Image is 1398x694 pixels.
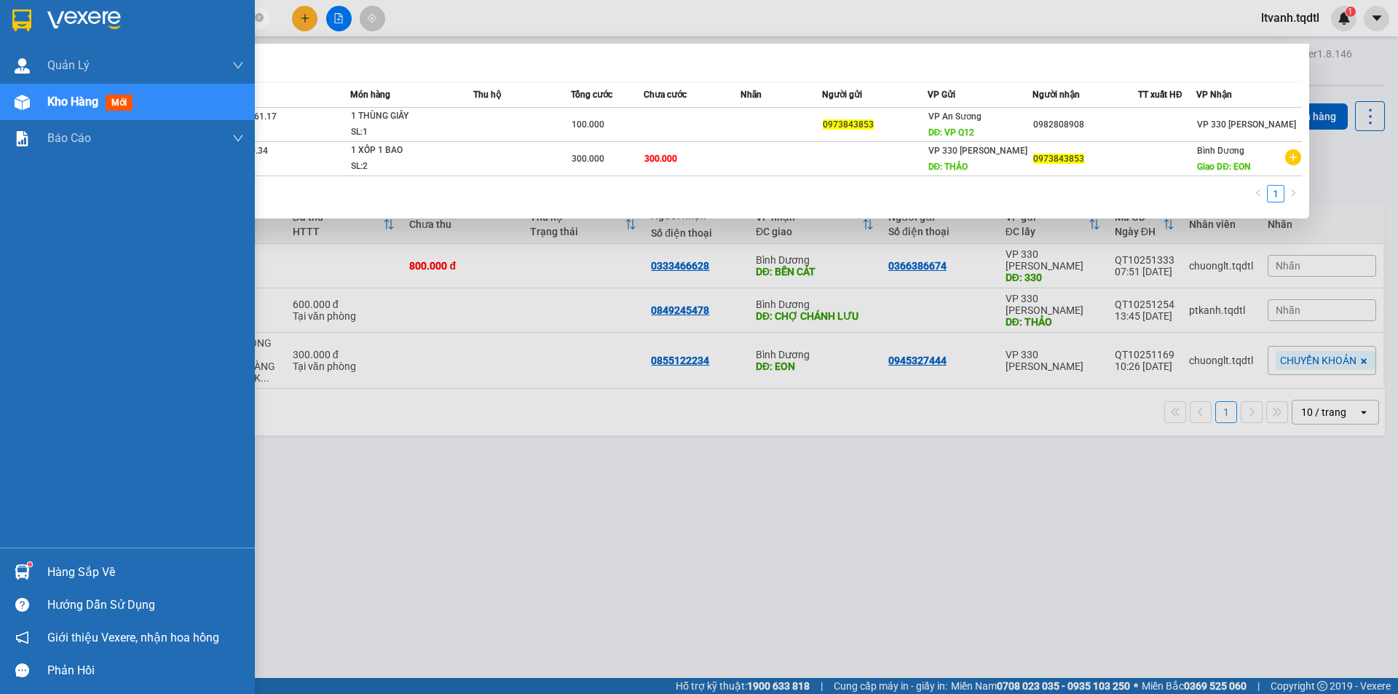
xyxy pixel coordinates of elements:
div: 1 XỐP 1 BAO [351,143,460,159]
span: Món hàng [350,90,390,100]
span: VP An Sương [928,111,982,122]
li: 1 [1267,185,1284,202]
button: right [1284,185,1302,202]
span: left [1254,189,1263,197]
img: warehouse-icon [15,95,30,110]
span: message [15,663,29,677]
a: 1 [1268,186,1284,202]
span: Bình Dương [1197,146,1244,156]
span: mới [106,95,133,111]
span: VP Gửi [928,90,955,100]
span: Giao DĐ: EON [1197,162,1251,172]
span: TT xuất HĐ [1138,90,1182,100]
span: Kho hàng [47,95,98,109]
span: close-circle [255,12,264,25]
span: question-circle [15,598,29,612]
div: 1 THÙNG GIẤY [351,109,460,125]
sup: 1 [28,562,32,567]
span: Tổng cước [571,90,612,100]
li: Next Page [1284,185,1302,202]
span: Nhãn [741,90,762,100]
img: solution-icon [15,131,30,146]
span: notification [15,631,29,644]
img: logo-vxr [12,9,31,31]
div: Hướng dẫn sử dụng [47,594,244,616]
span: Thu hộ [473,90,501,100]
img: warehouse-icon [15,58,30,74]
span: 100.000 [572,119,604,130]
img: warehouse-icon [15,564,30,580]
div: Hàng sắp về [47,561,244,583]
span: 0973843853 [823,119,874,130]
span: down [232,60,244,71]
span: Chưa cước [644,90,687,100]
div: SL: 2 [351,159,460,175]
span: plus-circle [1285,149,1301,165]
span: close-circle [255,13,264,22]
span: DĐ: VP Q12 [928,127,975,138]
span: Quản Lý [47,56,90,74]
span: Người gửi [822,90,862,100]
span: Người nhận [1032,90,1080,100]
span: Giới thiệu Vexere, nhận hoa hồng [47,628,219,647]
button: left [1249,185,1267,202]
span: VP Nhận [1196,90,1232,100]
span: VP 330 [PERSON_NAME] [928,146,1027,156]
span: down [232,133,244,144]
span: 300.000 [572,154,604,164]
span: DĐ: THẢO [928,162,968,172]
div: SL: 1 [351,125,460,141]
span: 300.000 [644,154,677,164]
li: Previous Page [1249,185,1267,202]
span: VP 330 [PERSON_NAME] [1197,119,1296,130]
span: right [1289,189,1298,197]
span: 0973843853 [1033,154,1084,164]
span: Báo cáo [47,129,91,147]
div: Phản hồi [47,660,244,682]
div: 0982808908 [1033,117,1137,133]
